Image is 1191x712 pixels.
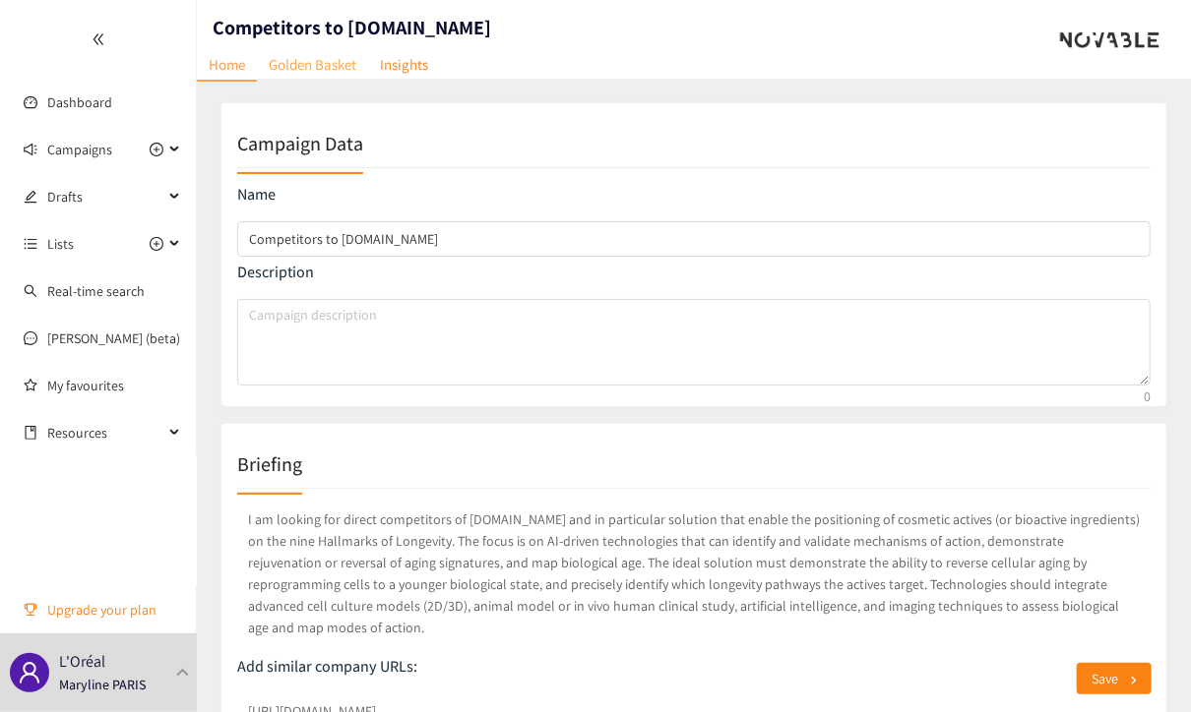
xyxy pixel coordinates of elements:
[47,282,145,300] a: Real-time search
[47,224,74,264] span: Lists
[257,49,368,80] a: Golden Basket
[237,262,1151,283] p: Description
[213,14,491,41] h1: Competitors to [DOMAIN_NAME]
[237,221,1151,257] input: campaign name
[47,413,163,452] span: Resources
[47,590,181,629] span: Upgrade your plan
[237,450,302,478] h2: Briefing
[871,500,1191,712] iframe: Chat Widget
[150,143,163,156] span: plus-circle
[47,329,180,347] a: [PERSON_NAME] (beta)
[47,177,163,216] span: Drafts
[197,49,257,82] a: Home
[237,184,1151,206] p: Name
[24,426,37,440] span: book
[24,237,37,251] span: unordered-list
[368,49,440,80] a: Insights
[59,674,146,695] p: Maryline PARIS
[92,32,105,46] span: double-left
[24,143,37,156] span: sound
[47,93,112,111] a: Dashboard
[47,130,112,169] span: Campaigns
[237,299,1151,386] textarea: campaign description
[47,366,181,405] a: My favourites
[59,649,105,674] p: L'Oréal
[18,661,41,684] span: user
[24,603,37,617] span: trophy
[150,237,163,251] span: plus-circle
[24,190,37,204] span: edit
[871,500,1191,712] div: Widget de chat
[237,504,1151,642] p: I am looking for direct competitors of [DOMAIN_NAME] and in particular solution that enable the p...
[237,130,363,157] h2: Campaign Data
